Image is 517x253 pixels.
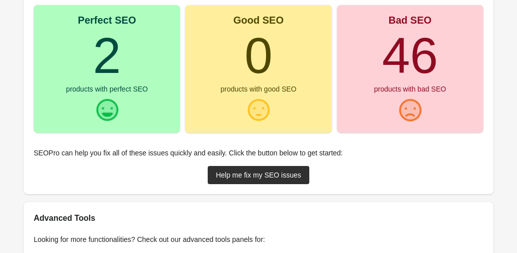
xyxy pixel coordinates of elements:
[374,86,446,93] div: products with bad SEO
[221,86,297,93] div: products with good SEO
[78,15,136,25] div: Perfect SEO
[233,15,284,25] div: Good SEO
[208,166,309,184] a: Help me fix my SEO issues
[244,27,273,83] turbo-frame: 0
[389,15,432,25] div: Bad SEO
[34,148,483,158] p: SEOPro can help you fix all of these issues quickly and easily. Click the button below to get sta...
[93,27,121,83] turbo-frame: 2
[216,171,301,179] div: Help me fix my SEO issues
[66,86,148,93] div: products with perfect SEO
[382,27,438,83] turbo-frame: 46
[34,212,483,224] h2: Advanced Tools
